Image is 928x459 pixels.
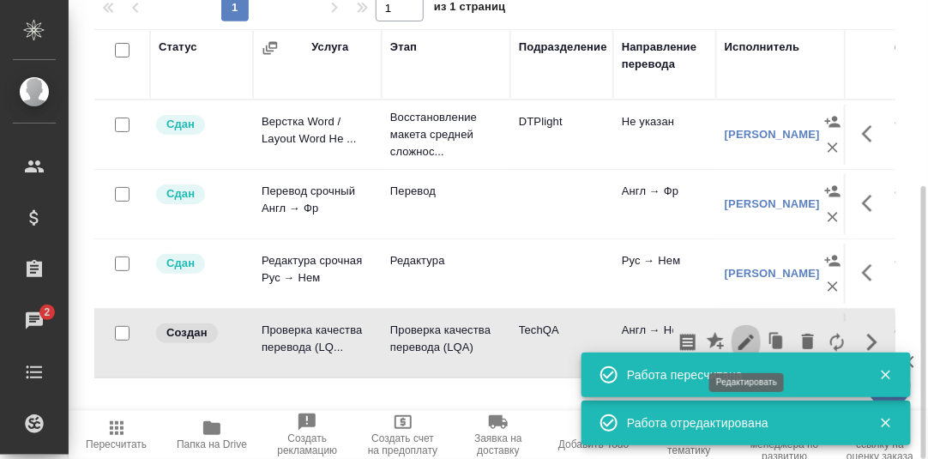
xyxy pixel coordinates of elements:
[725,267,820,280] a: [PERSON_NAME]
[86,438,147,450] span: Пересчитать
[510,313,613,373] td: TechQA
[166,116,195,133] p: Сдан
[725,197,820,210] a: [PERSON_NAME]
[823,322,852,363] button: Заменить
[761,322,793,363] button: Клонировать
[253,105,382,165] td: Верстка Word / Layout Word Не ...
[154,113,244,136] div: Менеджер проверил работу исполнителя, передает ее на следующий этап
[702,322,732,363] button: Добавить оценку
[164,411,259,459] button: Папка на Drive
[725,128,820,141] a: [PERSON_NAME]
[166,185,195,202] p: Сдан
[262,39,279,57] button: Сгруппировать
[177,438,247,450] span: Папка на Drive
[390,252,502,269] p: Редактура
[390,183,502,200] p: Перевод
[820,135,846,160] button: Удалить
[546,411,642,459] button: Добавить Todo
[622,39,708,73] div: Направление перевода
[253,244,382,304] td: Редактура срочная Рус → Нем
[154,183,244,206] div: Менеджер проверил работу исполнителя, передает ее на следующий этап
[627,414,853,432] div: Работа отредактирована
[852,252,893,293] button: Здесь прячутся важные кнопки
[613,174,716,234] td: Англ → Фр
[820,274,846,299] button: Удалить
[260,411,355,459] button: Создать рекламацию
[311,39,348,56] div: Услуга
[461,432,535,456] span: Заявка на доставку
[820,178,846,204] button: Назначить
[613,313,716,373] td: Англ → Нем
[253,174,382,234] td: Перевод срочный Англ → Фр
[820,317,846,343] button: Назначить
[390,39,417,56] div: Этап
[355,411,450,459] button: Создать счет на предоплату
[519,39,607,56] div: Подразделение
[166,324,208,341] p: Создан
[627,366,853,384] div: Работа пересчитана
[852,322,893,363] button: Скрыть кнопки
[820,204,846,230] button: Удалить
[33,304,60,321] span: 2
[613,105,716,165] td: Не указан
[390,109,502,160] p: Восстановление макета средней сложнос...
[365,432,440,456] span: Создать счет на предоплату
[159,39,197,56] div: Статус
[558,438,629,450] span: Добавить Todo
[69,411,164,459] button: Пересчитать
[4,299,64,342] a: 2
[820,248,846,274] button: Назначить
[868,415,903,431] button: Закрыть
[253,313,382,373] td: Проверка качества перевода (LQ...
[510,105,613,165] td: DTPlight
[852,183,893,224] button: Здесь прячутся важные кнопки
[820,109,846,135] button: Назначить
[868,367,903,383] button: Закрыть
[613,244,716,304] td: Рус → Нем
[390,322,502,356] p: Проверка качества перевода (LQA)
[725,39,800,56] div: Исполнитель
[793,322,823,363] button: Удалить
[852,113,893,154] button: Здесь прячутся важные кнопки
[270,432,345,456] span: Создать рекламацию
[450,411,545,459] button: Заявка на доставку
[673,322,702,363] button: Скопировать мини-бриф
[154,252,244,275] div: Менеджер проверил работу исполнителя, передает ее на следующий этап
[154,322,244,345] div: Заказ еще не согласован с клиентом, искать исполнителей рано
[166,255,195,272] p: Сдан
